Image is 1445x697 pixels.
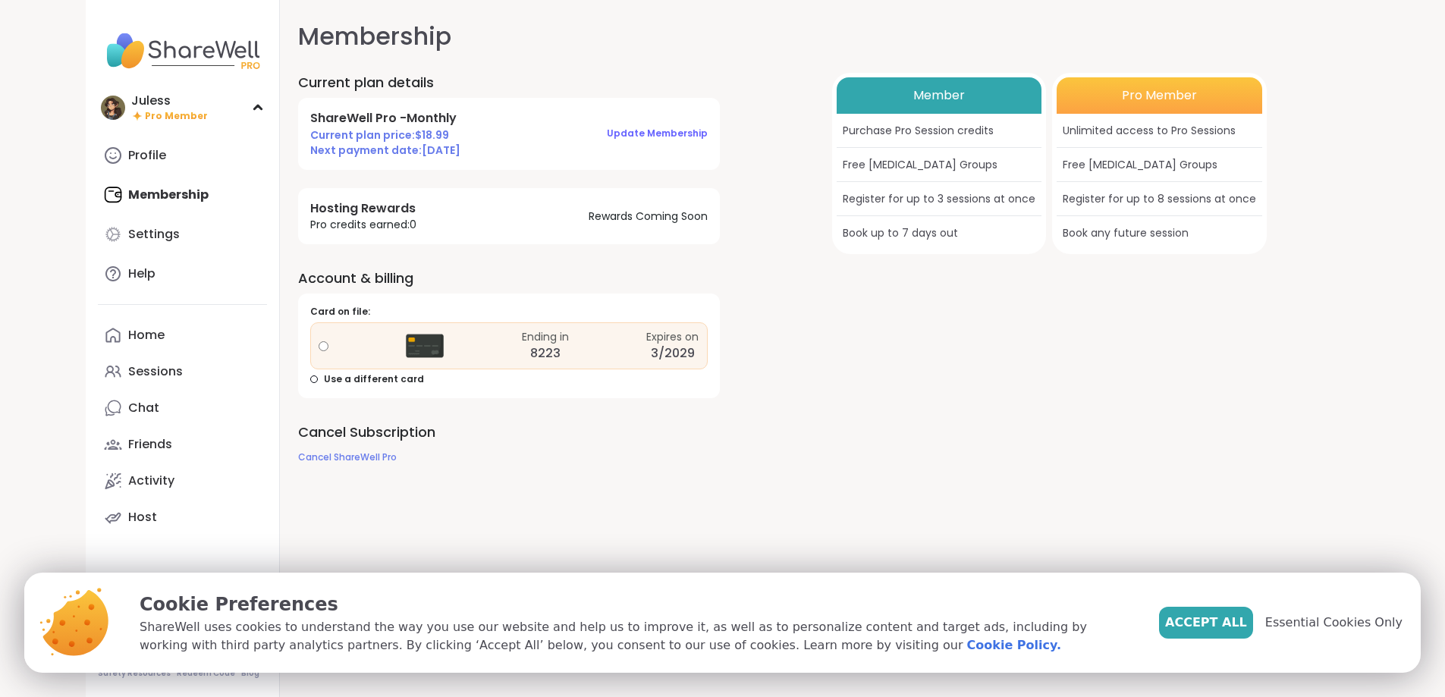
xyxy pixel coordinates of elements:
[101,96,125,120] img: Juless
[98,137,267,174] a: Profile
[310,127,460,143] span: Current plan price: $ 18.99
[1057,216,1262,250] div: Book any future session
[589,209,708,224] span: Rewards Coming Soon
[1057,182,1262,216] div: Register for up to 8 sessions at once
[1057,114,1262,148] div: Unlimited access to Pro Sessions
[128,473,174,489] div: Activity
[128,436,172,453] div: Friends
[98,426,267,463] a: Friends
[324,373,424,386] span: Use a different card
[310,110,460,127] h4: ShareWell Pro - Monthly
[1159,607,1253,639] button: Accept All
[837,114,1041,148] div: Purchase Pro Session credits
[98,216,267,253] a: Settings
[298,18,1342,55] h1: Membership
[98,668,171,679] a: Safety Resources
[607,127,708,140] span: Update Membership
[241,668,259,679] a: Blog
[128,226,180,243] div: Settings
[98,499,267,535] a: Host
[1057,148,1262,182] div: Free [MEDICAL_DATA] Groups
[128,400,159,416] div: Chat
[98,256,267,292] a: Help
[128,265,155,282] div: Help
[1057,77,1262,114] div: Pro Member
[298,268,808,287] h2: Account & billing
[837,77,1041,114] div: Member
[1265,614,1403,632] span: Essential Cookies Only
[177,668,235,679] a: Redeem Code
[128,327,165,344] div: Home
[651,344,695,363] div: 3/2029
[98,463,267,499] a: Activity
[310,200,416,217] h4: Hosting Rewards
[98,353,267,390] a: Sessions
[298,422,808,441] h2: Cancel Subscription
[310,306,708,319] div: Card on file:
[145,110,208,123] span: Pro Member
[131,93,208,109] div: Juless
[837,148,1041,182] div: Free [MEDICAL_DATA] Groups
[530,344,561,363] div: 8223
[310,143,460,158] span: Next payment date: [DATE]
[140,591,1135,618] p: Cookie Preferences
[98,390,267,426] a: Chat
[607,118,708,149] button: Update Membership
[298,451,397,463] span: Cancel ShareWell Pro
[837,182,1041,216] div: Register for up to 3 sessions at once
[406,327,444,365] img: Credit Card
[310,217,416,232] span: Pro credits earned: 0
[1165,614,1247,632] span: Accept All
[140,618,1135,655] p: ShareWell uses cookies to understand the way you use our website and help us to improve it, as we...
[98,24,267,77] img: ShareWell Nav Logo
[522,329,569,344] div: Ending in
[128,509,157,526] div: Host
[837,216,1041,250] div: Book up to 7 days out
[128,147,166,164] div: Profile
[128,363,183,380] div: Sessions
[967,636,1061,655] a: Cookie Policy.
[298,73,808,92] h2: Current plan details
[98,317,267,353] a: Home
[646,329,699,344] div: Expires on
